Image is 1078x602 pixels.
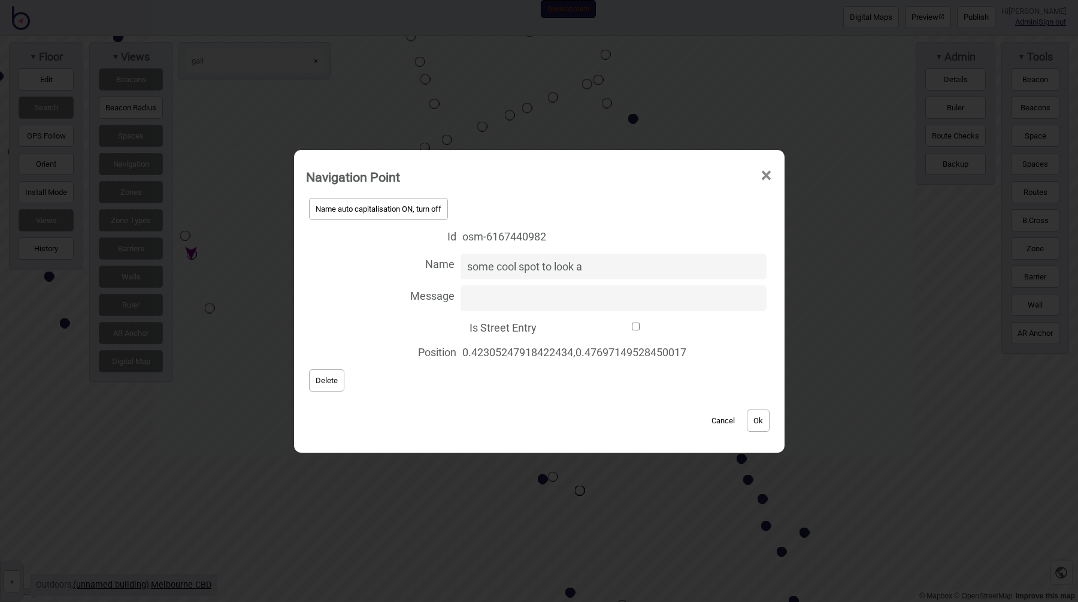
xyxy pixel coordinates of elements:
div: Navigation Point [306,164,400,190]
span: Id [306,223,456,248]
input: Is Street Entry [543,323,729,330]
input: Name [461,254,767,279]
button: Delete [309,369,344,392]
input: Message [461,285,767,311]
span: Message [306,282,455,307]
span: osm-6167440982 [462,226,767,248]
span: Is Street Entry [306,314,537,339]
button: Name auto capitalisation ON, turn off [309,198,448,220]
span: 0.42305247918422434 , 0.47697149528450017 [462,342,767,363]
span: Delete [316,376,338,385]
span: Position [306,339,456,363]
button: Ok [747,410,770,432]
span: Name [306,251,455,275]
button: Cancel [705,410,741,432]
span: × [760,156,773,195]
